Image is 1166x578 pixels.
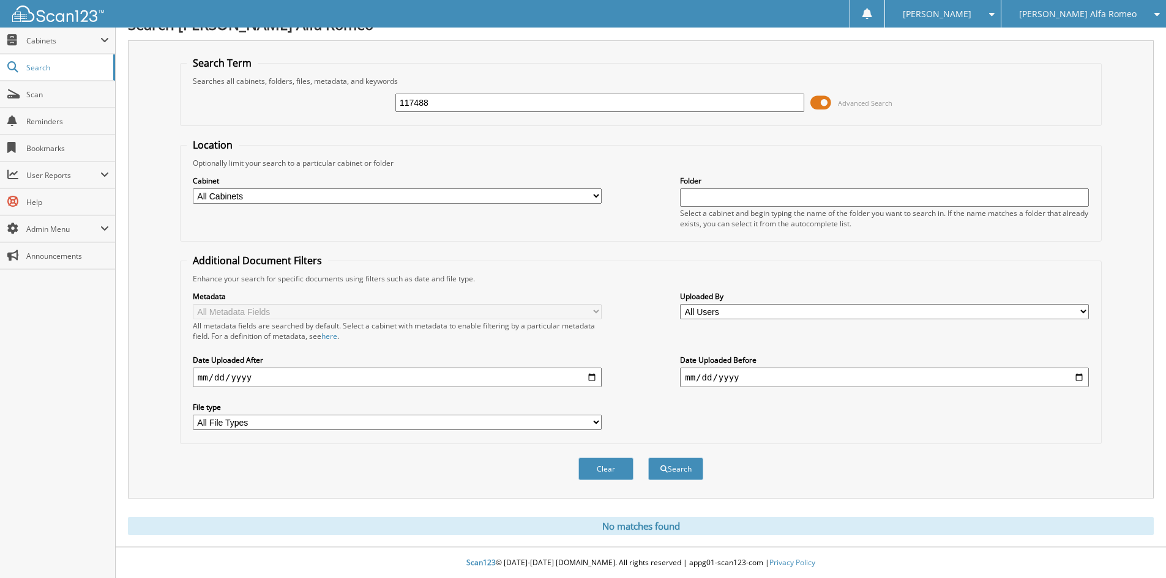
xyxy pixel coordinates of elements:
[578,458,633,480] button: Clear
[903,10,971,18] span: [PERSON_NAME]
[26,251,109,261] span: Announcements
[26,89,109,100] span: Scan
[116,548,1166,578] div: © [DATE]-[DATE] [DOMAIN_NAME]. All rights reserved | appg01-scan123-com |
[193,402,602,412] label: File type
[769,557,815,568] a: Privacy Policy
[26,224,100,234] span: Admin Menu
[680,291,1089,302] label: Uploaded By
[1019,10,1137,18] span: [PERSON_NAME] Alfa Romeo
[187,254,328,267] legend: Additional Document Filters
[193,368,602,387] input: start
[193,176,602,186] label: Cabinet
[648,458,703,480] button: Search
[187,273,1095,284] div: Enhance your search for specific documents using filters such as date and file type.
[193,291,602,302] label: Metadata
[193,355,602,365] label: Date Uploaded After
[187,76,1095,86] div: Searches all cabinets, folders, files, metadata, and keywords
[26,116,109,127] span: Reminders
[26,170,100,180] span: User Reports
[838,98,892,108] span: Advanced Search
[193,320,602,341] div: All metadata fields are searched by default. Select a cabinet with metadata to enable filtering b...
[12,6,104,22] img: scan123-logo-white.svg
[321,331,337,341] a: here
[680,208,1089,229] div: Select a cabinet and begin typing the name of the folder you want to search in. If the name match...
[26,62,107,73] span: Search
[187,138,239,152] legend: Location
[680,368,1089,387] input: end
[187,56,258,70] legend: Search Term
[187,158,1095,168] div: Optionally limit your search to a particular cabinet or folder
[1105,519,1166,578] iframe: Chat Widget
[26,197,109,207] span: Help
[128,517,1154,535] div: No matches found
[680,176,1089,186] label: Folder
[26,143,109,154] span: Bookmarks
[680,355,1089,365] label: Date Uploaded Before
[466,557,496,568] span: Scan123
[26,35,100,46] span: Cabinets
